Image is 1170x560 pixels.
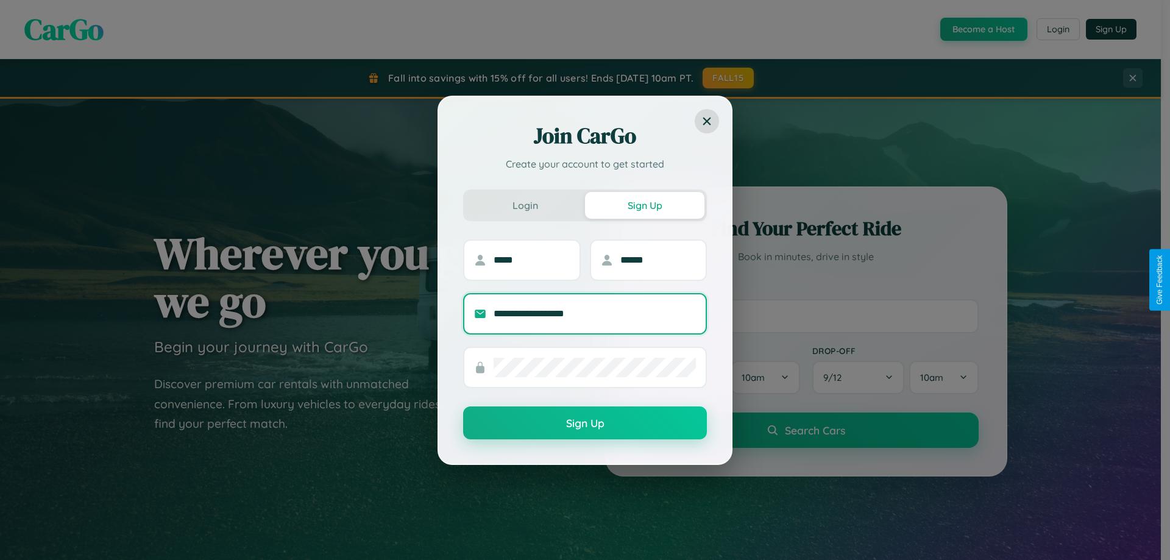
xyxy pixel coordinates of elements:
p: Create your account to get started [463,157,707,171]
button: Login [466,192,585,219]
h2: Join CarGo [463,121,707,151]
div: Give Feedback [1155,255,1164,305]
button: Sign Up [463,406,707,439]
button: Sign Up [585,192,704,219]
